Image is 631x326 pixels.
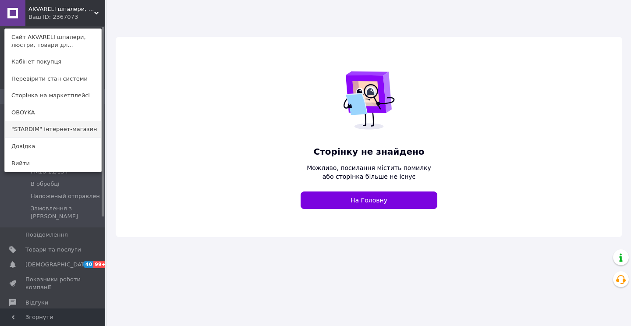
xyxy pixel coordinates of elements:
div: Ваш ID: 2367073 [28,13,65,21]
span: Товари та послуги [25,246,81,254]
span: Наложеный отправлен [31,192,100,200]
span: [DEMOGRAPHIC_DATA] [25,261,90,269]
span: Можливо, посилання містить помилку або сторінка більше не існує [301,163,437,181]
a: Сторінка на маркетплейсі [5,87,101,104]
span: AKVARELI шпалери, люстри, товари для дому [28,5,94,13]
a: Кабінет покупця [5,53,101,70]
span: В обробці [31,180,60,188]
a: Вийти [5,155,101,172]
span: Показники роботи компанії [25,276,81,291]
span: Відгуки [25,299,48,307]
span: 99+ [93,261,108,268]
a: Сайт AKVARELI шпалери, люстри, товари дл... [5,29,101,53]
a: Довідка [5,138,101,155]
span: 40 [83,261,93,268]
a: Перевірити стан системи [5,71,101,87]
span: Сторінку не знайдено [301,145,437,158]
span: Повідомлення [25,231,68,239]
a: "STARDIM" інтернет-магазин [5,121,101,138]
a: OBOYKA [5,104,101,121]
span: Замовлення з [PERSON_NAME] [31,205,103,220]
a: На Головну [301,191,437,209]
